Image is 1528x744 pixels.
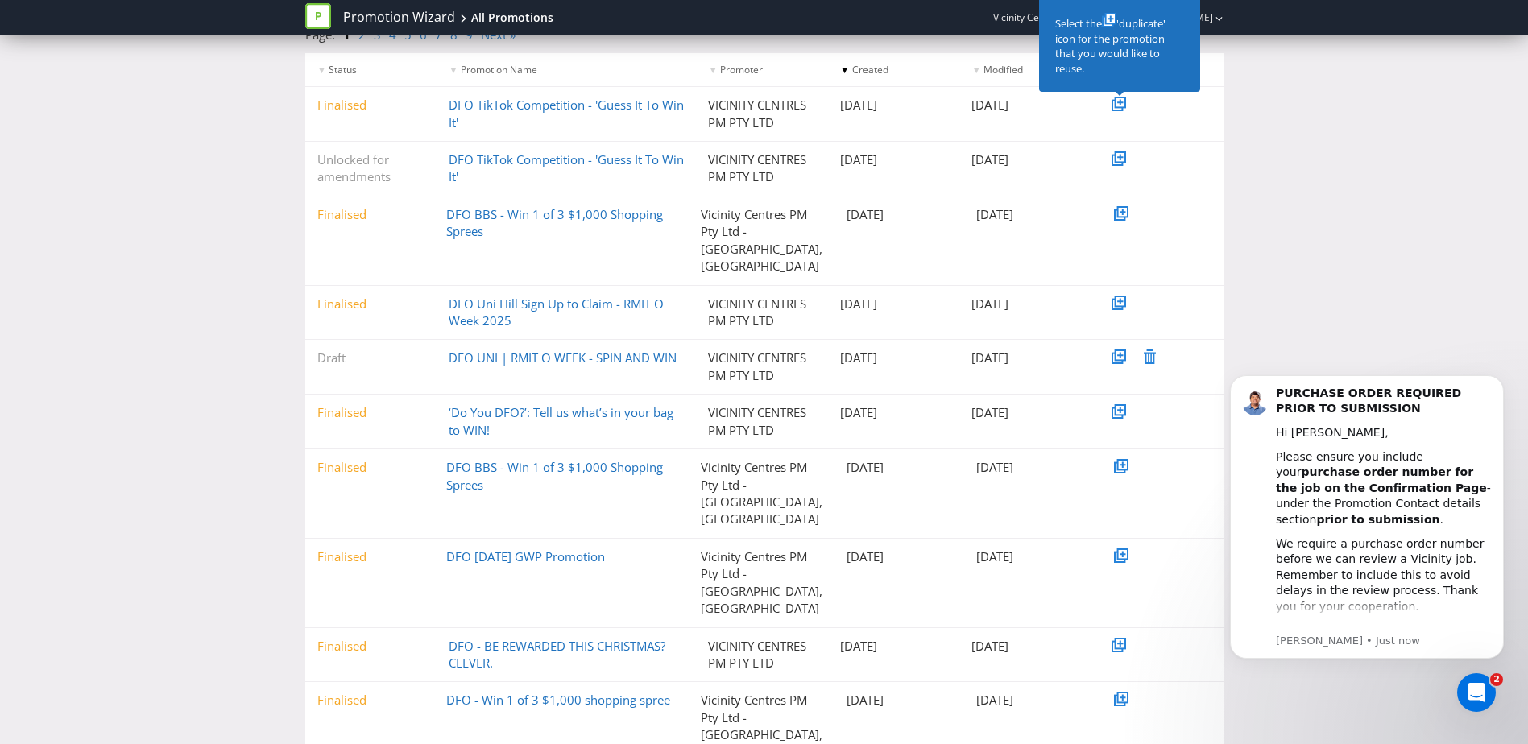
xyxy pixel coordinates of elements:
div: Finalised [305,296,437,312]
div: [DATE] [828,296,960,312]
span: Vicinity Centres PM Pty Ltd [993,10,1112,24]
div: [DATE] [828,638,960,655]
div: Finalised [305,692,435,709]
span: Promoter [720,63,763,76]
div: VICINITY CENTRES PM PTY LTD [696,404,828,439]
a: DFO BBS - Win 1 of 3 $1,000 Shopping Sprees [446,459,663,492]
div: [DATE] [959,404,1091,421]
div: [DATE] [834,459,964,476]
a: Promotion Wizard [343,8,455,27]
div: VICINITY CENTRES PM PTY LTD [696,638,828,672]
div: [DATE] [828,151,960,168]
div: [DATE] [964,206,1094,223]
div: [DATE] [828,97,960,114]
span: 'duplicate' icon for the promotion that you would like to reuse. [1055,16,1166,76]
div: [DATE] [834,548,964,565]
div: All Promotions [471,10,553,26]
span: ▼ [317,63,327,76]
div: Finalised [305,97,437,114]
span: Created [852,63,888,76]
div: [DATE] [964,459,1094,476]
div: Vicinity Centres PM Pty Ltd - [GEOGRAPHIC_DATA], [GEOGRAPHIC_DATA] [689,206,834,275]
div: VICINITY CENTRES PM PTY LTD [696,349,828,384]
div: [DATE] [959,296,1091,312]
a: DFO [DATE] GWP Promotion [446,548,605,564]
a: DFO TikTok Competition - 'Guess It To Win It' [449,151,684,184]
div: Finalised [305,548,435,565]
div: [DATE] [834,206,964,223]
div: [DATE] [834,692,964,709]
span: ▼ [708,63,718,76]
div: Draft [305,349,437,366]
div: [DATE] [959,97,1091,114]
div: Vicinity Centres PM Pty Ltd - [GEOGRAPHIC_DATA], [GEOGRAPHIC_DATA] [689,459,834,528]
span: Modified [983,63,1023,76]
div: [DATE] [959,151,1091,168]
span: Status [329,63,357,76]
div: [DATE] [964,548,1094,565]
div: Finalised [305,206,435,223]
div: VICINITY CENTRES PM PTY LTD [696,151,828,186]
div: [DATE] [828,349,960,366]
div: Vicinity Centres PM Pty Ltd - [GEOGRAPHIC_DATA], [GEOGRAPHIC_DATA] [689,548,834,618]
div: Finalised [305,459,435,476]
div: [DATE] [828,404,960,421]
a: DFO UNI | RMIT O WEEK - SPIN AND WIN [449,349,677,366]
span: Promotion Name [461,63,537,76]
div: VICINITY CENTRES PM PTY LTD [696,97,828,131]
span: ▼ [449,63,458,76]
a: DFO TikTok Competition - 'Guess It To Win It' [449,97,684,130]
iframe: Intercom live chat [1457,673,1496,712]
div: Finalised [305,638,437,655]
div: Finalised [305,404,437,421]
div: [DATE] [959,638,1091,655]
a: DFO Uni Hill Sign Up to Claim - RMIT O Week 2025 [449,296,664,329]
div: Unlocked for amendments [305,151,437,186]
a: ‘Do You DFO?’: Tell us what’s in your bag to WIN! [449,404,673,437]
span: 2 [1490,673,1503,686]
a: DFO BBS - Win 1 of 3 $1,000 Shopping Sprees [446,206,663,239]
span: ▼ [840,63,850,76]
a: DFO - BE REWARDED THIS CHRISTMAS? CLEVER. [449,638,665,671]
div: [DATE] [964,692,1094,709]
div: VICINITY CENTRES PM PTY LTD [696,296,828,330]
span: Select the [1055,16,1102,31]
div: [DATE] [959,349,1091,366]
span: ▼ [971,63,981,76]
a: DFO - Win 1 of 3 $1,000 shopping spree [446,692,670,708]
iframe: Intercom notifications message [1206,351,1528,701]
